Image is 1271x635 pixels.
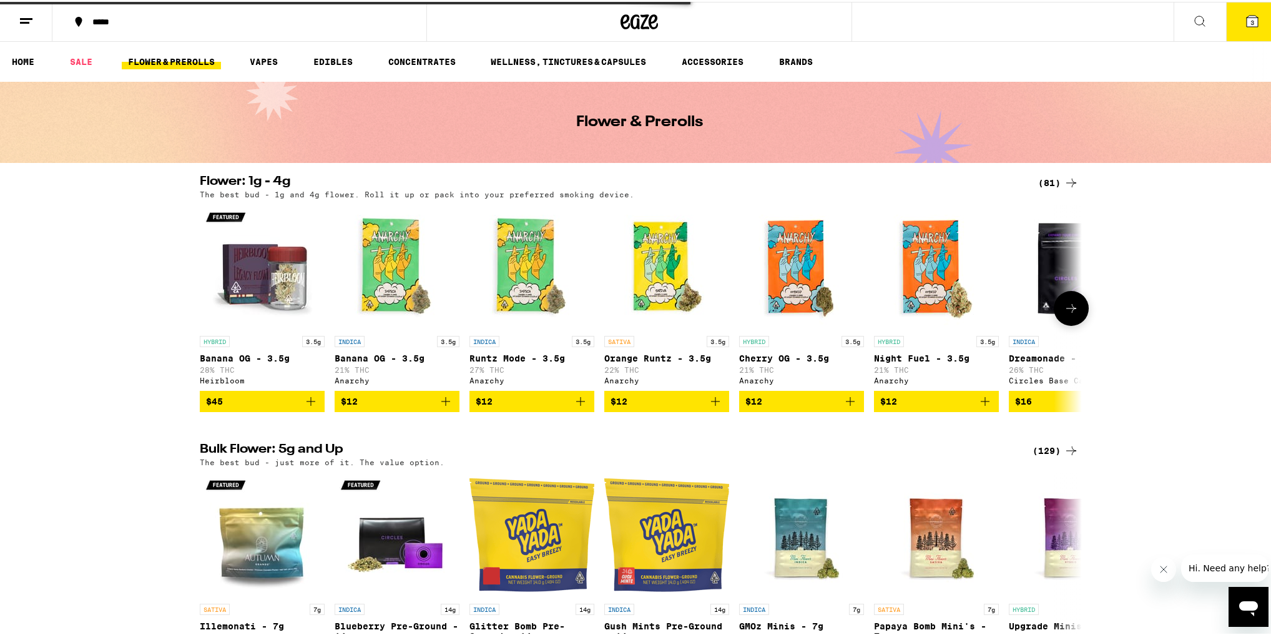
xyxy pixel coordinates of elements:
[604,375,729,383] div: Anarchy
[710,602,729,613] p: 14g
[200,389,325,410] button: Add to bag
[675,52,750,67] a: ACCESSORIES
[1151,555,1176,580] iframe: Close message
[976,334,999,345] p: 3.5g
[200,456,444,465] p: The best bud - just more of it. The value option.
[200,375,325,383] div: Heirbloom
[874,602,904,613] p: SATIVA
[469,389,594,410] button: Add to bag
[739,203,864,328] img: Anarchy - Cherry OG - 3.5g
[611,395,627,405] span: $12
[874,389,999,410] button: Add to bag
[200,352,325,362] p: Banana OG - 3.5g
[739,389,864,410] button: Add to bag
[604,471,729,596] img: Yada Yada - Gush Mints Pre-Ground - 14g
[984,602,999,613] p: 7g
[200,441,1018,456] h2: Bulk Flower: 5g and Up
[200,203,325,328] img: Heirbloom - Banana OG - 3.5g
[200,471,325,596] img: Autumn Brands - Illemonati - 7g
[604,364,729,372] p: 22% THC
[335,471,459,596] img: Circles Base Camp - Blueberry Pre-Ground - 14g
[437,334,459,345] p: 3.5g
[484,52,652,67] a: WELLNESS, TINCTURES & CAPSULES
[335,203,459,328] img: Anarchy - Banana OG - 3.5g
[200,619,325,629] p: Illemonati - 7g
[1009,602,1039,613] p: HYBRID
[1009,203,1134,328] img: Circles Base Camp - Dreamonade - 3.5g
[604,352,729,362] p: Orange Runtz - 3.5g
[604,203,729,328] img: Anarchy - Orange Runtz - 3.5g
[469,471,594,596] img: Yada Yada - Glitter Bomb Pre-Ground - 14g
[874,334,904,345] p: HYBRID
[469,203,594,389] a: Open page for Runtz Mode - 3.5g from Anarchy
[745,395,762,405] span: $12
[335,375,459,383] div: Anarchy
[739,352,864,362] p: Cherry OG - 3.5g
[64,52,99,67] a: SALE
[1009,203,1134,389] a: Open page for Dreamonade - 3.5g from Circles Base Camp
[874,203,999,328] img: Anarchy - Night Fuel - 3.5g
[469,375,594,383] div: Anarchy
[604,389,729,410] button: Add to bag
[382,52,462,67] a: CONCENTRATES
[469,203,594,328] img: Anarchy - Runtz Mode - 3.5g
[441,602,459,613] p: 14g
[1038,174,1079,189] a: (81)
[739,602,769,613] p: INDICA
[476,395,493,405] span: $12
[335,364,459,372] p: 21% THC
[874,471,999,596] img: Humboldt Farms - Papaya Bomb Mini's - 7g
[243,52,284,67] a: VAPES
[200,174,1018,189] h2: Flower: 1g - 4g
[302,334,325,345] p: 3.5g
[739,364,864,372] p: 21% THC
[604,334,634,345] p: SATIVA
[739,375,864,383] div: Anarchy
[341,395,358,405] span: $12
[335,334,365,345] p: INDICA
[307,52,359,67] a: EDIBLES
[1015,395,1032,405] span: $16
[6,52,41,67] a: HOME
[849,602,864,613] p: 7g
[880,395,897,405] span: $12
[604,602,634,613] p: INDICA
[874,352,999,362] p: Night Fuel - 3.5g
[874,375,999,383] div: Anarchy
[739,203,864,389] a: Open page for Cherry OG - 3.5g from Anarchy
[572,334,594,345] p: 3.5g
[1009,364,1134,372] p: 26% THC
[1181,553,1269,580] iframe: Message from company
[739,334,769,345] p: HYBRID
[576,602,594,613] p: 14g
[1009,619,1134,629] p: Upgrade Minis - 7g
[707,334,729,345] p: 3.5g
[469,602,499,613] p: INDICA
[206,395,223,405] span: $45
[310,602,325,613] p: 7g
[7,9,90,19] span: Hi. Need any help?
[1250,17,1254,24] span: 3
[335,389,459,410] button: Add to bag
[739,619,864,629] p: GMOz Minis - 7g
[335,602,365,613] p: INDICA
[739,471,864,596] img: Humboldt Farms - GMOz Minis - 7g
[842,334,864,345] p: 3.5g
[1033,441,1079,456] a: (129)
[1229,585,1269,625] iframe: Button to launch messaging window
[469,334,499,345] p: INDICA
[469,352,594,362] p: Runtz Mode - 3.5g
[1009,389,1134,410] button: Add to bag
[200,334,230,345] p: HYBRID
[335,203,459,389] a: Open page for Banana OG - 3.5g from Anarchy
[1009,471,1134,596] img: Humboldt Farms - Upgrade Minis - 7g
[469,364,594,372] p: 27% THC
[200,189,634,197] p: The best bud - 1g and 4g flower. Roll it up or pack into your preferred smoking device.
[335,352,459,362] p: Banana OG - 3.5g
[1009,334,1039,345] p: INDICA
[604,203,729,389] a: Open page for Orange Runtz - 3.5g from Anarchy
[773,52,819,67] a: BRANDS
[122,52,221,67] a: FLOWER & PREROLLS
